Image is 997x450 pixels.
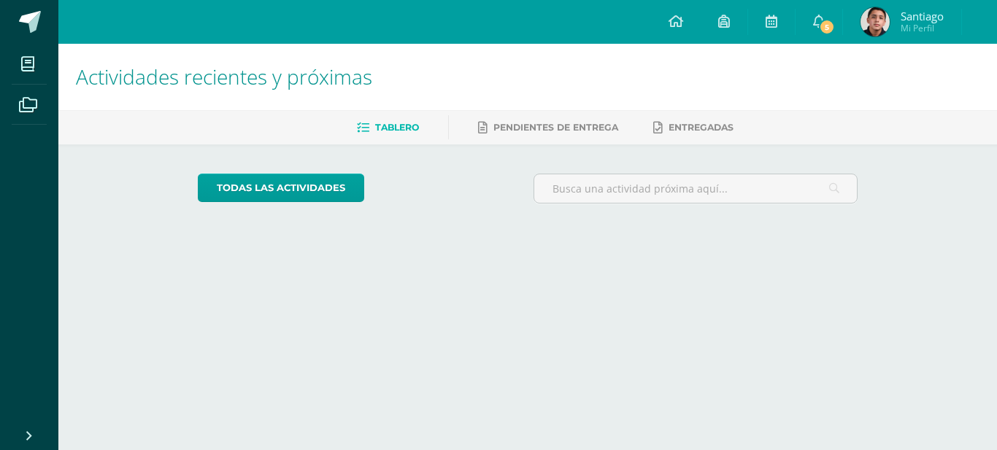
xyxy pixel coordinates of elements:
[901,22,944,34] span: Mi Perfil
[493,122,618,133] span: Pendientes de entrega
[669,122,734,133] span: Entregadas
[534,174,858,203] input: Busca una actividad próxima aquí...
[375,122,419,133] span: Tablero
[819,19,835,35] span: 5
[861,7,890,36] img: b81a375a2ba29ccfbe84947ecc58dfa2.png
[478,116,618,139] a: Pendientes de entrega
[357,116,419,139] a: Tablero
[901,9,944,23] span: Santiago
[76,63,372,90] span: Actividades recientes y próximas
[198,174,364,202] a: todas las Actividades
[653,116,734,139] a: Entregadas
